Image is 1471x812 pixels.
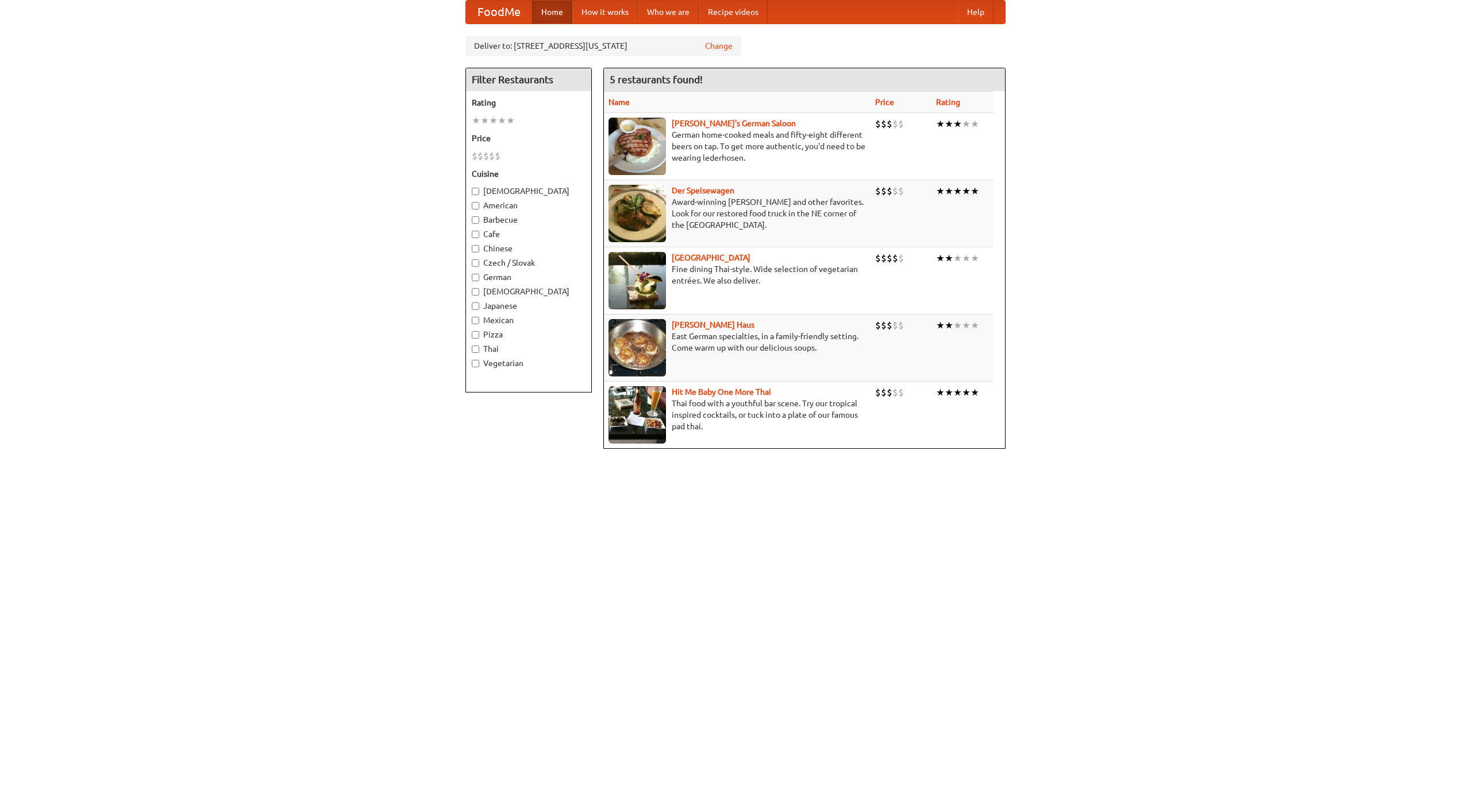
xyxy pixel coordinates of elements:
h4: Filter Restaurants [466,68,591,91]
li: $ [881,319,887,332]
li: ★ [489,114,498,127]
li: $ [495,150,500,162]
li: $ [887,118,892,130]
li: ★ [945,386,953,399]
label: Chinese [472,243,586,254]
label: German [472,271,586,283]
li: ★ [953,319,962,332]
li: ★ [962,319,971,332]
li: $ [892,386,898,399]
label: Japanese [472,300,586,312]
li: ★ [962,252,971,265]
a: Who we are [638,1,699,24]
a: Rating [936,98,960,107]
li: ★ [936,252,945,265]
label: [DEMOGRAPHIC_DATA] [472,286,586,297]
p: German home-cooked meals and fifty-eight different beers on tap. To get more authentic, you'd nee... [609,129,866,164]
li: $ [898,252,904,265]
a: [PERSON_NAME] Haus [672,320,754,329]
a: Name [609,98,630,107]
li: $ [887,185,892,197]
li: ★ [962,185,971,197]
input: German [472,274,479,281]
a: FoodMe [466,1,532,24]
li: $ [881,386,887,399]
li: ★ [480,114,489,127]
li: $ [483,150,489,162]
li: ★ [962,386,971,399]
input: Pizza [472,331,479,339]
img: speisewagen.jpg [609,185,666,242]
input: [DEMOGRAPHIC_DATA] [472,188,479,195]
li: $ [472,150,478,162]
li: ★ [971,118,979,130]
li: $ [875,386,881,399]
li: $ [892,118,898,130]
li: ★ [945,319,953,332]
p: Thai food with a youthful bar scene. Try our tropical inspired cocktails, or tuck into a plate of... [609,398,866,432]
div: Deliver to: [STREET_ADDRESS][US_STATE] [465,36,741,56]
li: $ [875,252,881,265]
a: Hit Me Baby One More Thai [672,387,771,397]
li: ★ [953,185,962,197]
h5: Rating [472,97,586,108]
li: ★ [953,252,962,265]
li: $ [892,252,898,265]
input: American [472,202,479,209]
ng-pluralize: 5 restaurants found! [610,74,703,85]
li: $ [887,252,892,265]
a: Price [875,98,894,107]
li: $ [887,319,892,332]
a: [PERSON_NAME]'s German Saloon [672,119,796,128]
li: $ [887,386,892,399]
li: $ [881,118,887,130]
li: ★ [953,118,962,130]
input: Mexican [472,317,479,324]
label: American [472,200,586,211]
li: ★ [971,185,979,197]
li: ★ [971,319,979,332]
li: $ [875,319,881,332]
li: $ [892,185,898,197]
input: Vegetarian [472,360,479,367]
li: $ [898,319,904,332]
a: Recipe videos [699,1,768,24]
img: esthers.jpg [609,118,666,175]
a: Home [532,1,572,24]
li: ★ [936,118,945,130]
label: Thai [472,343,586,355]
input: Thai [472,345,479,353]
p: Award-winning [PERSON_NAME] and other favorites. Look for our restored food truck in the NE corne... [609,196,866,231]
li: $ [892,319,898,332]
label: Czech / Slovak [472,257,586,269]
li: ★ [498,114,506,127]
li: $ [875,118,881,130]
label: Pizza [472,329,586,340]
input: Cafe [472,231,479,238]
img: satay.jpg [609,252,666,309]
input: [DEMOGRAPHIC_DATA] [472,288,479,296]
li: ★ [936,319,945,332]
li: ★ [945,118,953,130]
li: $ [881,185,887,197]
li: ★ [472,114,480,127]
li: $ [898,185,904,197]
p: Fine dining Thai-style. Wide selection of vegetarian entrées. We also deliver. [609,263,866,286]
li: ★ [971,386,979,399]
li: $ [875,185,881,197]
li: $ [881,252,887,265]
label: [DEMOGRAPHIC_DATA] [472,185,586,197]
label: Mexican [472,314,586,326]
li: $ [489,150,495,162]
input: Chinese [472,245,479,252]
img: kohlhaus.jpg [609,319,666,376]
img: babythai.jpg [609,386,666,444]
label: Vegetarian [472,358,586,369]
label: Barbecue [472,214,586,226]
label: Cafe [472,228,586,240]
p: East German specialties, in a family-friendly setting. Come warm up with our delicious soups. [609,331,866,353]
a: Help [958,1,993,24]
